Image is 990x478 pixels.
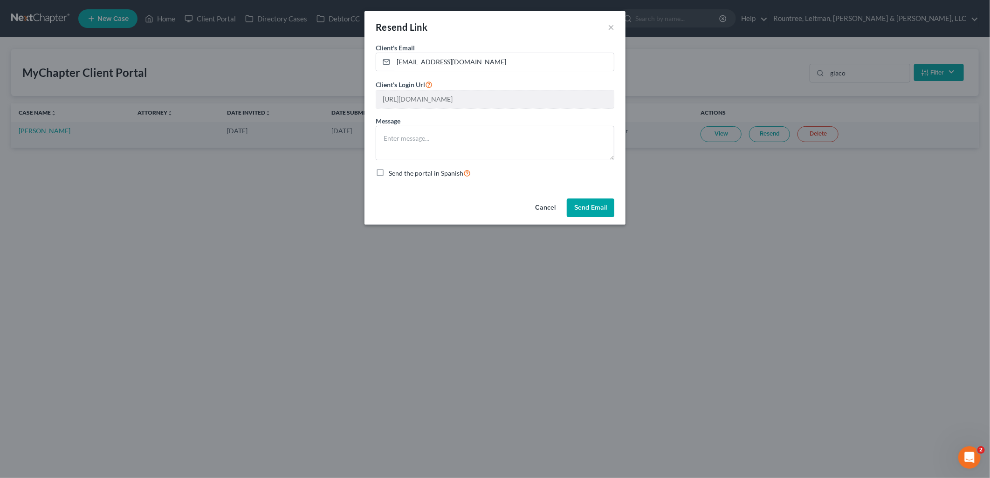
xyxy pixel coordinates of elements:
[977,446,985,454] span: 2
[958,446,981,469] iframe: Intercom live chat
[393,53,614,71] input: Enter email...
[528,198,563,217] button: Cancel
[376,44,415,52] span: Client's Email
[608,21,614,33] button: ×
[567,198,614,217] button: Send Email
[389,169,463,177] span: Send the portal in Spanish
[376,79,433,90] label: Client's Login Url
[376,90,614,108] input: --
[376,116,400,126] label: Message
[376,20,427,34] div: Resend Link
